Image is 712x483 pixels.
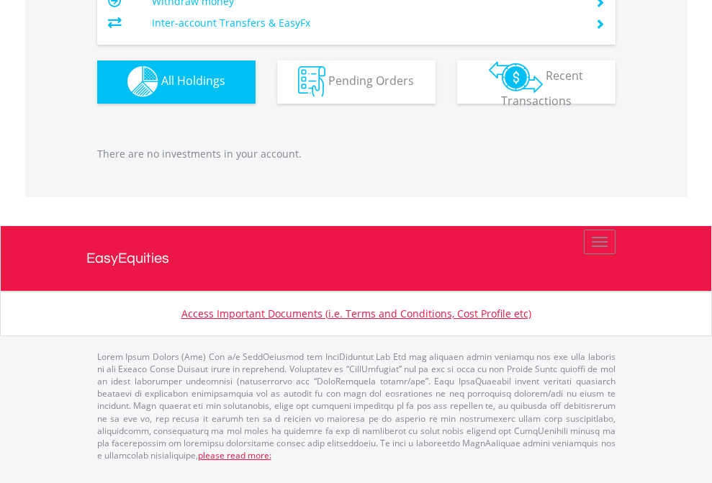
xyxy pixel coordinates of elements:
[198,449,271,461] a: please read more:
[161,73,225,89] span: All Holdings
[97,60,256,104] button: All Holdings
[277,60,436,104] button: Pending Orders
[501,68,584,109] span: Recent Transactions
[86,226,626,291] a: EasyEquities
[328,73,414,89] span: Pending Orders
[152,12,577,34] td: Inter-account Transfers & EasyFx
[127,66,158,97] img: holdings-wht.png
[457,60,616,104] button: Recent Transactions
[97,351,616,461] p: Lorem Ipsum Dolors (Ame) Con a/e SeddOeiusmod tem InciDiduntut Lab Etd mag aliquaen admin veniamq...
[298,66,325,97] img: pending_instructions-wht.png
[489,61,543,93] img: transactions-zar-wht.png
[97,147,616,161] p: There are no investments in your account.
[181,307,531,320] a: Access Important Documents (i.e. Terms and Conditions, Cost Profile etc)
